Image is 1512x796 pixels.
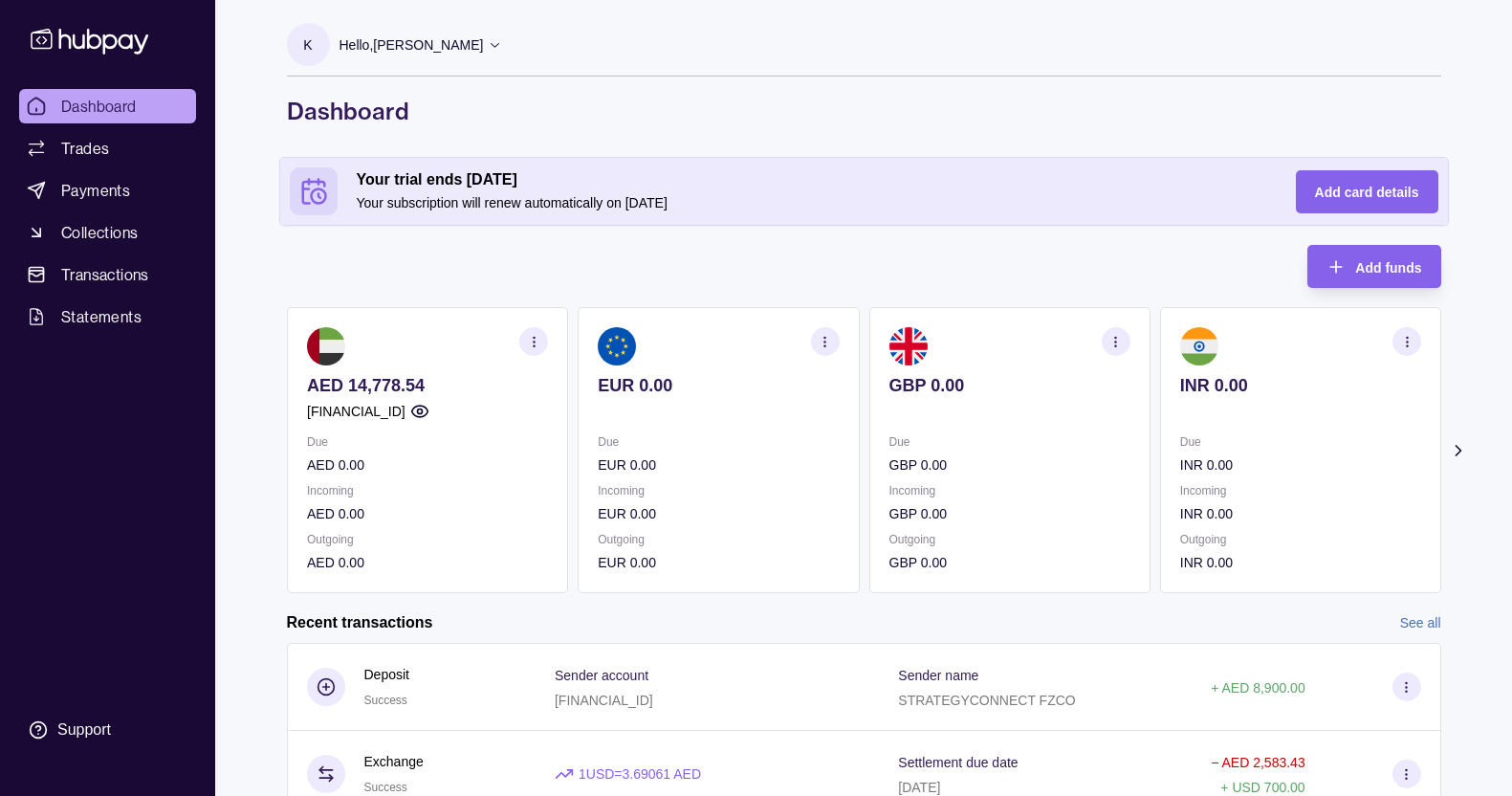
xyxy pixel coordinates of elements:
[598,327,636,365] img: eu
[61,95,137,118] span: Dashboard
[1179,431,1420,453] p: Due
[888,327,927,365] img: gb
[303,34,312,55] p: K
[598,454,839,475] p: EUR 0.00
[19,131,196,166] a: Trades
[598,503,839,524] p: EUR 0.00
[1400,612,1441,633] a: See all
[888,480,1129,501] p: Incoming
[307,503,548,524] p: AED 0.00
[1211,755,1304,770] p: − AED 2,583.43
[307,480,548,501] p: Incoming
[357,192,1258,213] p: Your subscription will renew automatically on [DATE]
[888,552,1129,573] p: GBP 0.00
[598,431,839,453] p: Due
[898,755,1018,770] p: Settlement due date
[61,305,142,328] span: Statements
[307,401,405,422] p: [FINANCIAL_ID]
[1220,780,1304,795] p: + USD 700.00
[340,34,484,55] p: Hello, [PERSON_NAME]
[307,529,548,550] p: Outgoing
[888,529,1129,550] p: Outgoing
[57,719,111,741] div: Support
[598,375,839,396] p: EUR 0.00
[598,529,839,550] p: Outgoing
[598,480,839,501] p: Incoming
[19,89,196,123] a: Dashboard
[598,552,839,573] p: EUR 0.00
[888,375,1129,396] p: GBP 0.00
[888,431,1129,453] p: Due
[555,668,648,683] p: Sender account
[1355,260,1421,276] span: Add funds
[1179,327,1217,365] img: in
[61,179,130,202] span: Payments
[898,668,978,683] p: Sender name
[287,612,433,633] h2: Recent transactions
[1307,245,1440,288] button: Add funds
[364,751,424,772] p: Exchange
[1179,552,1420,573] p: INR 0.00
[888,454,1129,475] p: GBP 0.00
[1179,375,1420,396] p: INR 0.00
[19,173,196,208] a: Payments
[61,263,149,286] span: Transactions
[579,763,701,785] p: 1 USD = 3.69061 AED
[307,454,548,475] p: AED 0.00
[898,780,940,795] p: [DATE]
[1315,185,1419,200] span: Add card details
[287,96,1441,126] h1: Dashboard
[1179,480,1420,501] p: Incoming
[357,169,1258,190] h2: Your trial ends [DATE]
[19,299,196,334] a: Statements
[307,375,548,396] p: AED 14,778.54
[307,431,548,453] p: Due
[1179,529,1420,550] p: Outgoing
[61,221,138,244] span: Collections
[307,552,548,573] p: AED 0.00
[307,327,345,365] img: ae
[364,781,407,794] span: Success
[19,257,196,292] a: Transactions
[19,215,196,250] a: Collections
[898,693,1075,708] p: STRATEGYCONNECT FZCO
[19,710,196,750] a: Support
[1179,454,1420,475] p: INR 0.00
[364,694,407,707] span: Success
[1296,170,1438,213] button: Add card details
[888,503,1129,524] p: GBP 0.00
[364,664,409,685] p: Deposit
[1179,503,1420,524] p: INR 0.00
[1211,680,1304,696] p: + AED 8,900.00
[61,137,109,160] span: Trades
[555,693,653,708] p: [FINANCIAL_ID]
